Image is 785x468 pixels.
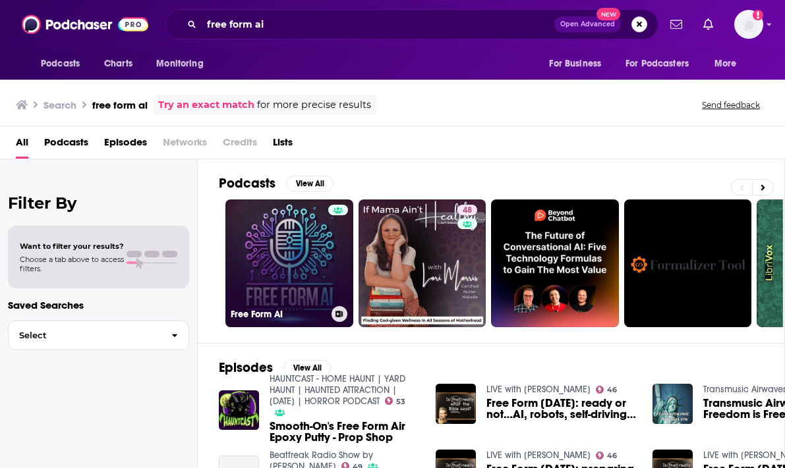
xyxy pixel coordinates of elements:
div: Search podcasts, credits, & more... [165,9,658,39]
span: Charts [104,55,132,73]
a: HAUNTCAST - HOME HAUNT | YARD HAUNT | HAUNTED ATTRACTION | HALLOWEEN | HORROR PODCAST [270,373,405,407]
a: LIVE with Doug Goodin [486,450,591,461]
img: User Profile [734,10,763,39]
a: Smooth-On's Free Form Air Epoxy Putty - Prop Shop [270,421,420,443]
span: Networks [163,132,207,159]
a: Free Form AI [225,199,353,327]
span: Open Advanced [560,21,615,28]
a: Show notifications dropdown [698,13,718,36]
span: 46 [607,453,617,459]
span: For Podcasters [625,55,689,73]
a: Lists [273,132,293,159]
span: Choose a tab above to access filters. [20,255,124,273]
button: open menu [617,51,708,76]
a: 48 [457,205,477,215]
h3: Free Form AI [231,309,326,320]
h3: Search [44,99,76,111]
img: Smooth-On's Free Form Air Epoxy Putty - Prop Shop [219,390,259,430]
span: Podcasts [41,55,80,73]
span: 48 [463,204,472,217]
span: Logged in as allisonstowell [734,10,763,39]
a: Free Form Friday: ready or not…AI, robots, self-driving cars [486,398,637,420]
span: for more precise results [257,97,371,113]
a: 48 [359,199,486,327]
span: More [714,55,737,73]
img: Podchaser - Follow, Share and Rate Podcasts [22,12,148,37]
button: View All [283,360,331,376]
a: Episodes [104,132,147,159]
h2: Podcasts [219,175,276,192]
span: 53 [396,399,405,405]
button: View All [286,176,334,192]
a: All [16,132,28,159]
a: 46 [596,386,618,394]
h2: Episodes [219,359,273,376]
button: open menu [540,51,618,76]
button: Show profile menu [734,10,763,39]
img: Transmusic Airwaves: Freedom is Free-form [653,384,693,424]
button: open menu [32,51,97,76]
a: Show notifications dropdown [665,13,687,36]
span: Monitoring [156,55,203,73]
a: PodcastsView All [219,175,334,192]
span: Credits [223,132,257,159]
span: Select [9,331,161,340]
button: Send feedback [698,99,764,111]
span: Want to filter your results? [20,242,124,251]
span: For Business [549,55,601,73]
a: 53 [385,397,406,405]
span: 46 [607,387,617,393]
a: Try an exact match [158,97,254,113]
button: open menu [705,51,753,76]
button: open menu [147,51,220,76]
button: Open AdvancedNew [554,16,621,32]
input: Search podcasts, credits, & more... [202,14,554,35]
a: EpisodesView All [219,359,331,376]
button: Select [8,321,189,350]
a: Podcasts [44,132,88,159]
a: Charts [96,51,140,76]
svg: Add a profile image [753,10,763,20]
p: Saved Searches [8,299,189,311]
h3: free form ai [92,99,148,111]
a: LIVE with Doug Goodin [486,384,591,395]
h2: Filter By [8,194,189,213]
a: 46 [596,452,618,459]
span: New [596,8,620,20]
span: Free Form [DATE]: ready or not…AI, robots, self-driving cars [486,398,637,420]
img: Free Form Friday: ready or not…AI, robots, self-driving cars [436,384,476,424]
